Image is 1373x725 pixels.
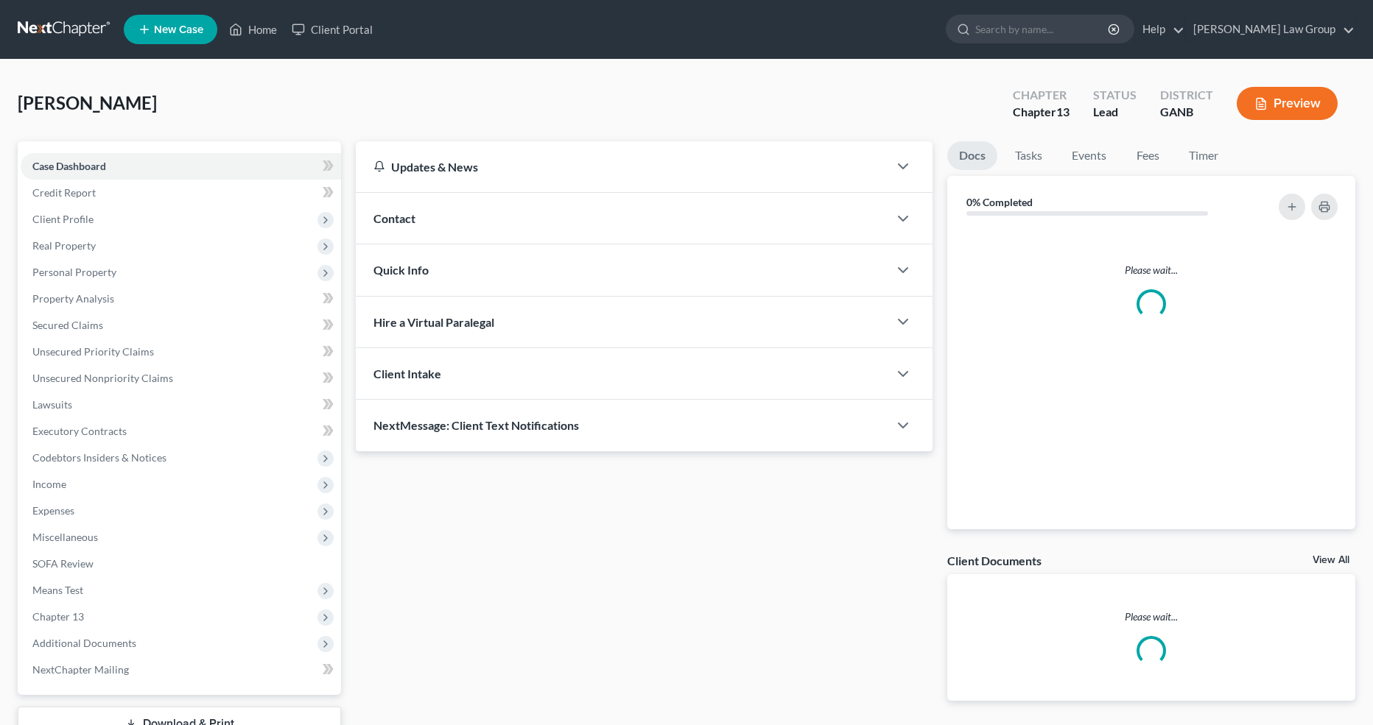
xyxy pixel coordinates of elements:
[947,553,1042,568] div: Client Documents
[32,345,154,358] span: Unsecured Priority Claims
[373,418,579,432] span: NextMessage: Client Text Notifications
[1093,87,1137,104] div: Status
[1160,87,1213,104] div: District
[32,186,96,199] span: Credit Report
[21,339,341,365] a: Unsecured Priority Claims
[21,312,341,339] a: Secured Claims
[32,663,129,676] span: NextChapter Mailing
[32,451,166,464] span: Codebtors Insiders & Notices
[373,159,871,174] div: Updates & News
[21,153,341,180] a: Case Dashboard
[32,266,116,278] span: Personal Property
[975,15,1110,43] input: Search by name...
[32,584,83,596] span: Means Test
[1093,104,1137,121] div: Lead
[32,319,103,331] span: Secured Claims
[32,292,114,305] span: Property Analysis
[1177,141,1230,170] a: Timer
[32,557,94,570] span: SOFA Review
[32,610,84,623] span: Chapter 13
[284,16,380,43] a: Client Portal
[32,504,74,517] span: Expenses
[947,141,997,170] a: Docs
[32,160,106,172] span: Case Dashboard
[1135,16,1184,43] a: Help
[959,263,1344,277] p: Please wait...
[947,609,1355,624] p: Please wait...
[32,531,98,543] span: Miscellaneous
[21,418,341,445] a: Executory Contracts
[373,315,494,329] span: Hire a Virtual Paralegal
[1013,87,1070,104] div: Chapter
[32,239,96,252] span: Real Property
[18,92,157,113] span: [PERSON_NAME]
[32,425,127,437] span: Executory Contracts
[21,551,341,577] a: SOFA Review
[966,196,1033,208] strong: 0% Completed
[21,392,341,418] a: Lawsuits
[1160,104,1213,121] div: GANB
[1060,141,1118,170] a: Events
[1237,87,1338,120] button: Preview
[1186,16,1355,43] a: [PERSON_NAME] Law Group
[154,24,203,35] span: New Case
[21,657,341,683] a: NextChapter Mailing
[373,263,429,277] span: Quick Info
[1313,555,1349,565] a: View All
[32,637,136,649] span: Additional Documents
[21,365,341,392] a: Unsecured Nonpriority Claims
[1003,141,1054,170] a: Tasks
[32,372,173,384] span: Unsecured Nonpriority Claims
[32,213,94,225] span: Client Profile
[222,16,284,43] a: Home
[21,180,341,206] a: Credit Report
[373,367,441,381] span: Client Intake
[32,478,66,490] span: Income
[1013,104,1070,121] div: Chapter
[32,398,72,411] span: Lawsuits
[1124,141,1171,170] a: Fees
[373,211,415,225] span: Contact
[1056,105,1070,119] span: 13
[21,286,341,312] a: Property Analysis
